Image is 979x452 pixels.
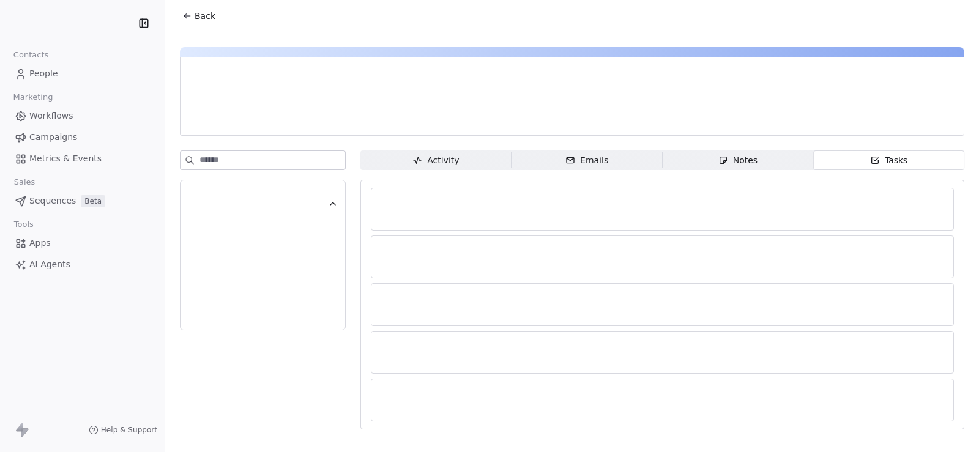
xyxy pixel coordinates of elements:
[29,109,73,122] span: Workflows
[29,195,76,207] span: Sequences
[89,425,157,435] a: Help & Support
[175,5,223,27] button: Back
[29,237,51,250] span: Apps
[8,46,54,64] span: Contacts
[101,425,157,435] span: Help & Support
[718,154,758,167] div: Notes
[10,191,155,211] a: SequencesBeta
[10,233,155,253] a: Apps
[412,154,459,167] div: Activity
[10,64,155,84] a: People
[565,154,608,167] div: Emails
[81,195,105,207] span: Beta
[29,131,77,144] span: Campaigns
[10,127,155,147] a: Campaigns
[9,173,40,191] span: Sales
[10,106,155,126] a: Workflows
[29,258,70,271] span: AI Agents
[10,254,155,275] a: AI Agents
[29,67,58,80] span: People
[9,215,39,234] span: Tools
[195,10,215,22] span: Back
[29,152,102,165] span: Metrics & Events
[10,149,155,169] a: Metrics & Events
[8,88,58,106] span: Marketing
